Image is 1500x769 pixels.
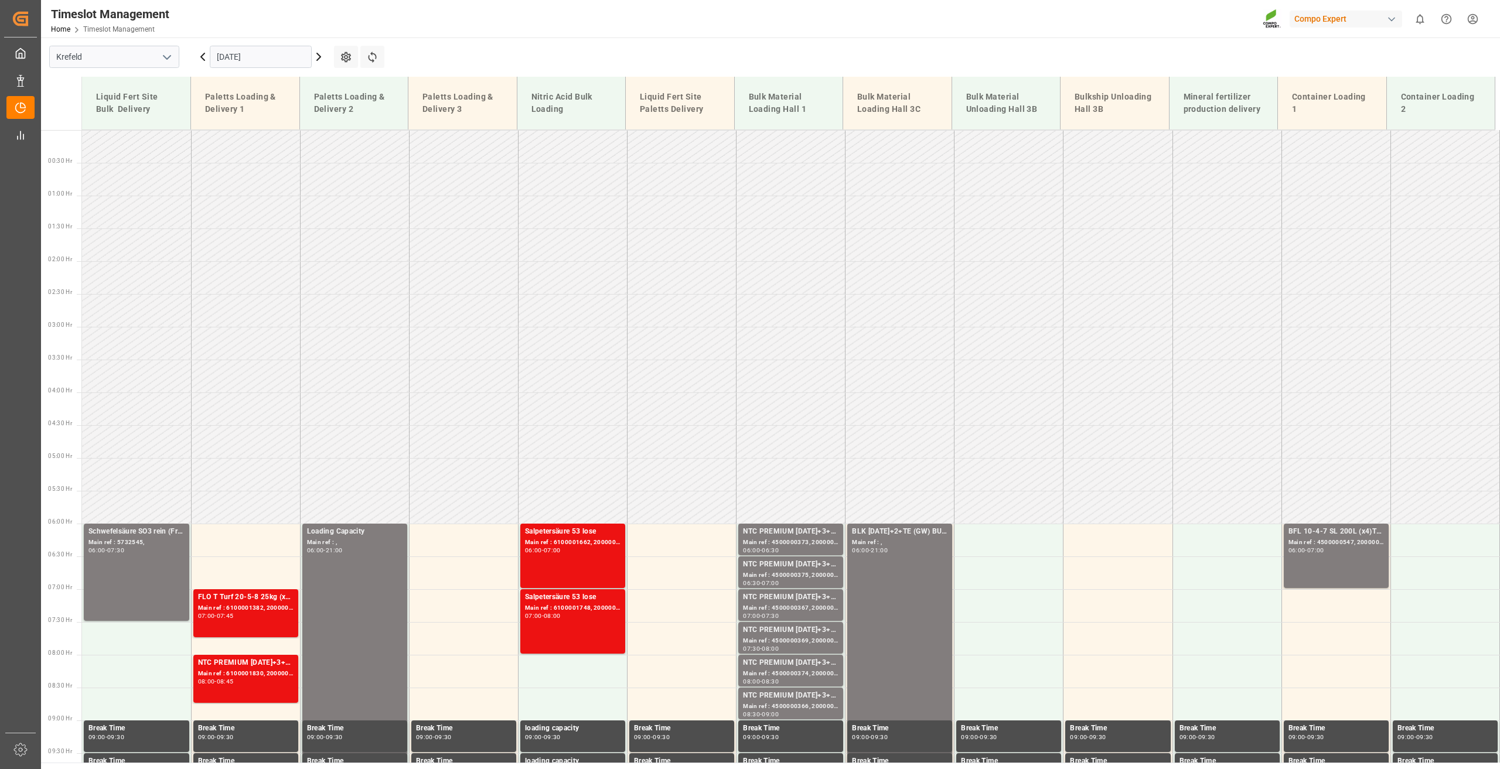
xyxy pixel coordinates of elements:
span: 05:00 Hr [48,453,72,459]
div: Salpetersäure 53 lose [525,592,621,603]
div: Paletts Loading & Delivery 2 [309,86,399,120]
div: Main ref : 6100001748, 2000001450 [525,603,621,613]
span: 02:30 Hr [48,289,72,295]
span: 04:00 Hr [48,387,72,394]
div: - [214,679,216,684]
div: Paletts Loading & Delivery 3 [418,86,507,120]
div: Break Time [416,756,512,767]
div: 08:00 [762,646,779,651]
div: 09:00 [1179,734,1196,740]
div: Break Time [634,756,729,767]
div: 07:45 [217,613,234,618]
div: - [542,734,544,740]
div: 06:00 [307,548,324,553]
div: Break Time [1288,723,1384,734]
div: Paletts Loading & Delivery 1 [200,86,290,120]
div: NTC PREMIUM [DATE]+3+TE BULK [743,657,838,669]
div: 09:30 [1416,734,1433,740]
div: Break Time [852,723,947,734]
div: Schwefelsäure SO3 rein (Frisch-Ware);Schwefelsäure SO3 rein (HG-Standard) [88,526,185,538]
div: Bulkship Unloading Hall 3B [1070,86,1160,120]
div: Main ref : 4500000547, 2000000447 [1288,538,1384,548]
div: 09:00 [416,734,433,740]
div: Liquid Fert Site Paletts Delivery [635,86,725,120]
div: 07:30 [107,548,124,553]
img: Screenshot%202023-09-29%20at%2010.02.21.png_1712312052.png [1263,9,1281,29]
span: 06:00 Hr [48,518,72,525]
div: 09:00 [961,734,978,740]
div: 07:00 [525,613,542,618]
div: Liquid Fert Site Bulk Delivery [91,86,181,120]
div: 09:00 [852,734,869,740]
div: Main ref : 4500000375, 2000000279 [743,570,838,580]
span: 05:30 Hr [48,486,72,492]
div: Break Time [743,756,838,767]
div: 09:30 [871,734,888,740]
div: - [214,613,216,618]
div: loading capacity [525,723,621,734]
div: 07:00 [743,613,760,618]
div: - [1087,734,1089,740]
div: Main ref : 4500000373, 2000000279 [743,538,838,548]
div: Break Time [198,756,294,767]
div: 09:30 [1089,734,1106,740]
span: 03:30 Hr [48,354,72,361]
span: 02:00 Hr [48,256,72,262]
div: 08:30 [743,712,760,717]
div: 09:30 [107,734,124,740]
div: 07:00 [544,548,561,553]
div: 09:30 [435,734,452,740]
div: 09:30 [326,734,343,740]
div: 09:30 [217,734,234,740]
div: 21:00 [871,548,888,553]
div: 09:30 [1307,734,1324,740]
div: - [542,548,544,553]
div: 07:30 [743,646,760,651]
div: - [869,548,871,553]
div: NTC PREMIUM [DATE]+3+TE BULK [743,526,838,538]
div: 07:00 [762,580,779,586]
div: loading capacity [525,756,621,767]
div: 09:00 [525,734,542,740]
input: DD.MM.YYYY [210,46,312,68]
div: Break Time [1179,723,1275,734]
div: 09:00 [307,734,324,740]
div: 09:30 [980,734,997,740]
div: 06:00 [88,548,105,553]
div: - [760,679,762,684]
div: BLK [DATE]+2+TE (GW) BULK [852,526,947,538]
div: Loading Capacity [307,526,403,538]
div: 09:30 [1198,734,1215,740]
div: - [1305,548,1307,553]
div: Main ref : 6100001382, 2000000488; [198,603,294,613]
div: Break Time [198,723,294,734]
div: - [1414,734,1416,740]
div: - [651,734,653,740]
div: Break Time [1179,756,1275,767]
div: Break Time [743,723,838,734]
div: - [1305,734,1307,740]
div: Timeslot Management [51,5,169,23]
div: BFL 10-4-7 SL 200L (x4)TW ISPM;BFL 34 SL 27-0-0 +TE 200L (x4) TW;BFL Costi SL 20L (x48) D,A,CH,EN... [1288,526,1384,538]
div: - [869,734,871,740]
div: Bulk Material Loading Hall 1 [744,86,834,120]
div: - [760,548,762,553]
div: Break Time [307,723,403,734]
div: Container Loading 2 [1396,86,1486,120]
div: 06:00 [525,548,542,553]
span: 09:00 Hr [48,715,72,722]
div: 08:00 [743,679,760,684]
div: 09:00 [634,734,651,740]
div: Main ref : 4500000367, 2000000279 [743,603,838,613]
span: 01:30 Hr [48,223,72,230]
div: - [760,734,762,740]
div: 09:00 [762,712,779,717]
div: Salpetersäure 53 lose [525,526,621,538]
div: - [760,712,762,717]
div: 09:00 [88,734,105,740]
span: 00:30 Hr [48,158,72,164]
div: - [323,734,325,740]
div: 08:30 [762,679,779,684]
div: 08:00 [544,613,561,618]
div: Container Loading 1 [1287,86,1377,120]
